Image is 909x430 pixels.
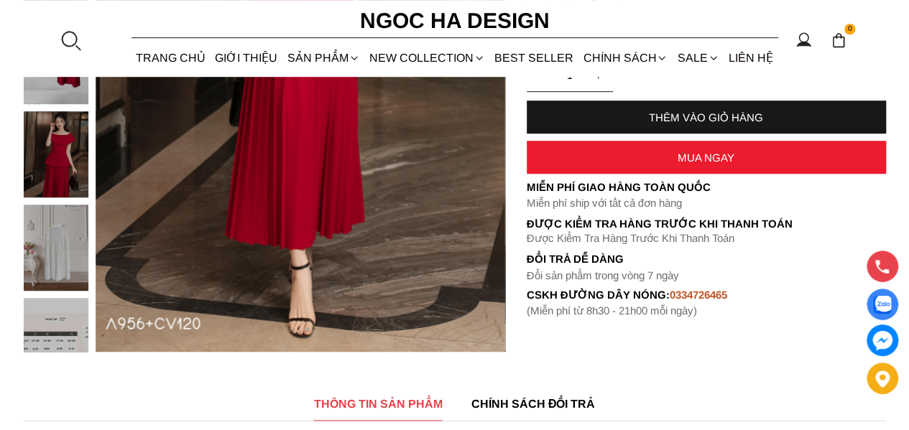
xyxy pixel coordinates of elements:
div: MUA NGAY [527,151,886,164]
font: Đổi sản phẩm trong vòng 7 ngày [527,269,679,281]
div: THÊM VÀO GIỎ HÀNG [527,111,886,123]
div: Chính sách [578,39,673,77]
a: TRANG CHỦ [131,39,211,77]
a: Display image [867,289,898,320]
span: CHÍNH SÁCH ĐỔI TRẢ [471,395,596,413]
a: Ngoc Ha Design [347,4,563,38]
img: Display image [873,296,891,314]
div: SẢN PHẨM [282,39,364,77]
a: SALE [673,39,724,77]
img: img-CART-ICON-ksit0nf1 [831,32,846,48]
img: Joylie Set_ Set Áo Peplum Vai Lệch, Chân Váy Dập Ly Màu Đỏ A956, CV120_mini_4 [24,111,88,197]
span: THÔNG TIN SẢN PHẨM [314,395,443,413]
font: (Miễn phí từ 8h30 - 21h00 mỗi ngày) [527,304,697,317]
span: 0 [844,24,856,35]
font: 0334726465 [669,289,726,301]
font: cskh đường dây nóng: [527,289,670,301]
a: BEST SELLER [490,39,578,77]
p: Được Kiểm Tra Hàng Trước Khi Thanh Toán [527,218,886,230]
a: NEW COLLECTION [364,39,489,77]
a: messenger [867,324,898,356]
font: Miễn phí giao hàng toàn quốc [527,181,711,193]
img: Joylie Set_ Set Áo Peplum Vai Lệch, Chân Váy Dập Ly Màu Đỏ A956, CV120_mini_5 [24,205,88,291]
a: GIỚI THIỆU [211,39,282,77]
font: Miễn phí ship với tất cả đơn hàng [527,197,682,209]
p: Được Kiểm Tra Hàng Trước Khi Thanh Toán [527,232,886,245]
img: Joylie Set_ Set Áo Peplum Vai Lệch, Chân Váy Dập Ly Màu Đỏ A956, CV120_mini_6 [24,298,88,384]
a: LIÊN HỆ [724,39,778,77]
h6: Đổi trả dễ dàng [527,253,886,265]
